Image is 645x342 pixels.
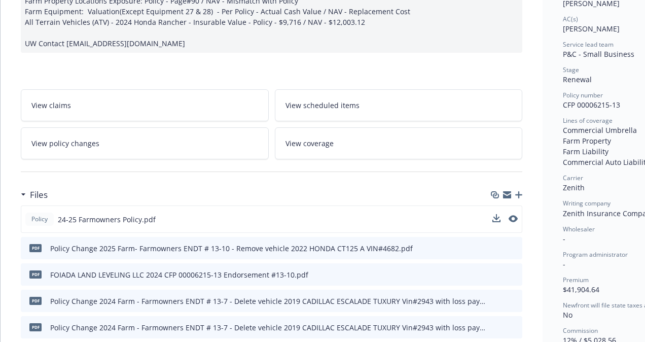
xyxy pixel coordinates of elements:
[29,244,42,252] span: pdf
[275,89,523,121] a: View scheduled items
[50,269,308,280] div: FOIADA LAND LEVELING LLC 2024 CFP 00006215-13 Endorsement #13-10.pdf
[58,214,156,225] span: 24-25 Farmowners Policy.pdf
[563,15,578,23] span: AC(s)
[563,100,620,110] span: CFP 00006215-13
[563,326,598,335] span: Commission
[493,296,501,306] button: download file
[50,322,489,333] div: Policy Change 2024 Farm - Farmowners ENDT # 13-7 - Delete vehicle 2019 CADILLAC ESCALADE TUXURY V...
[21,127,269,159] a: View policy changes
[563,75,592,84] span: Renewal
[21,188,48,201] div: Files
[563,40,614,49] span: Service lead team
[509,214,518,225] button: preview file
[563,91,603,99] span: Policy number
[29,270,42,278] span: pdf
[50,296,489,306] div: Policy Change 2024 Farm - Farmowners ENDT # 13-7 - Delete vehicle 2019 CADILLAC ESCALADE TUXURY V...
[563,259,565,269] span: -
[509,322,518,333] button: preview file
[493,269,501,280] button: download file
[563,174,583,182] span: Carrier
[285,100,360,111] span: View scheduled items
[563,183,585,192] span: Zenith
[21,89,269,121] a: View claims
[509,296,518,306] button: preview file
[563,250,628,259] span: Program administrator
[492,214,500,222] button: download file
[492,214,500,225] button: download file
[29,323,42,331] span: pdf
[285,138,334,149] span: View coverage
[493,243,501,254] button: download file
[563,276,589,284] span: Premium
[29,215,50,224] span: Policy
[31,100,71,111] span: View claims
[509,243,518,254] button: preview file
[563,65,579,74] span: Stage
[563,116,613,125] span: Lines of coverage
[493,322,501,333] button: download file
[563,24,620,33] span: [PERSON_NAME]
[509,269,518,280] button: preview file
[563,234,565,244] span: -
[31,138,99,149] span: View policy changes
[30,188,48,201] h3: Files
[563,310,572,320] span: No
[563,285,599,294] span: $41,904.64
[563,49,634,59] span: P&C - Small Business
[275,127,523,159] a: View coverage
[29,297,42,304] span: pdf
[50,243,413,254] div: Policy Change 2025 Farm- Farmowners ENDT # 13-10 - Remove vehicle 2022 HONDA CT125 A VIN#4682.pdf
[563,199,611,208] span: Writing company
[563,225,595,233] span: Wholesaler
[509,215,518,222] button: preview file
